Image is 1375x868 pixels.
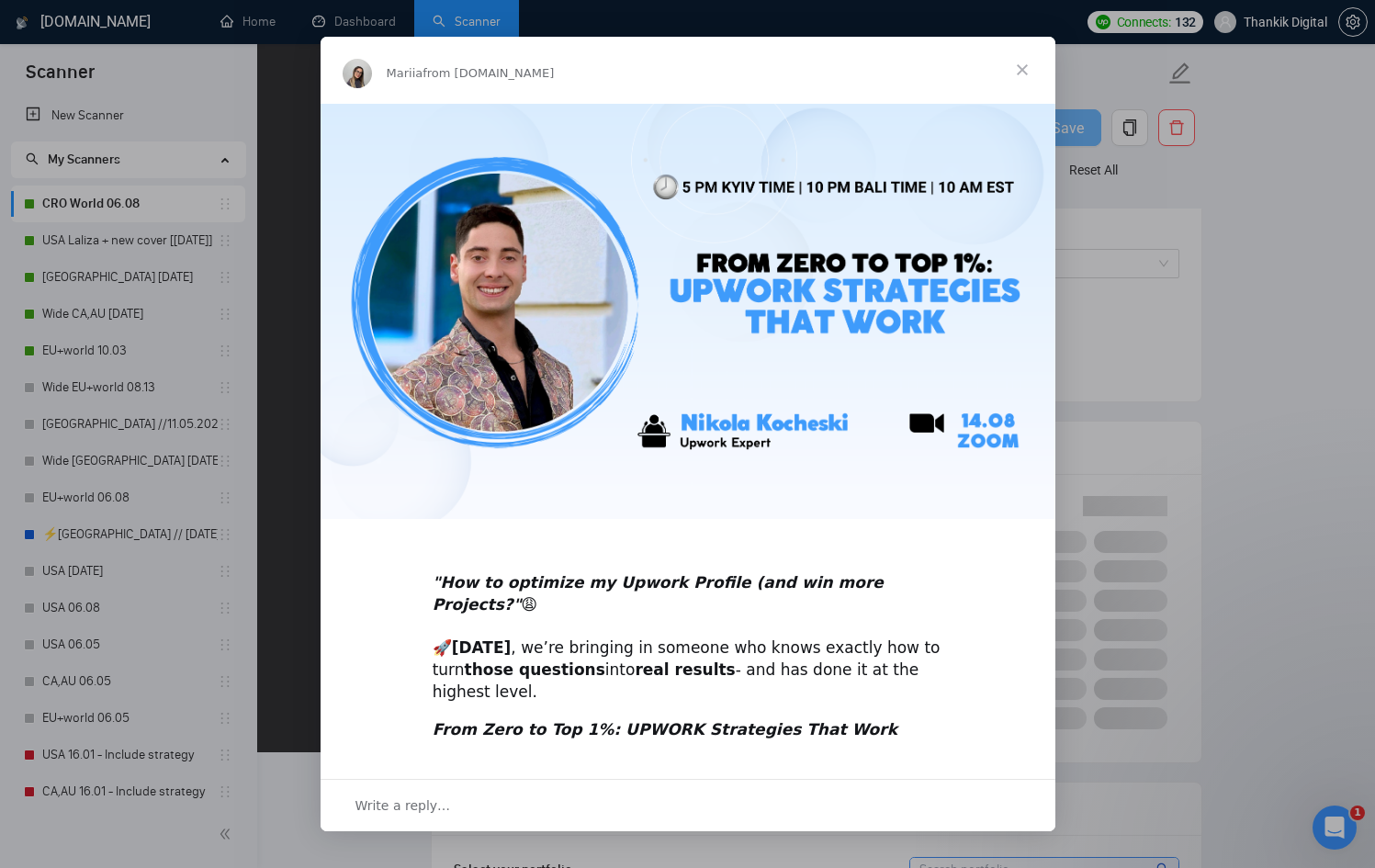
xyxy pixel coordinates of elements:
[433,550,943,704] div: 🚀 , we’re bringing in someone who knows exactly how to turn into - and has done it at the highest...
[423,66,554,80] span: from [DOMAIN_NAME]
[506,763,651,782] b: [PERSON_NAME]
[343,59,372,88] img: Profile image for Mariia
[433,720,897,738] i: From Zero to Top 1%: UPWORK Strategies That Work
[452,638,512,657] b: [DATE]
[387,66,423,80] span: Mariia
[433,573,884,614] i: "How to optimize my Upwork Profile (and win more Projects?"
[321,779,1055,831] div: Open conversation and reply
[501,763,659,782] i: –
[465,660,605,679] b: those questions
[433,573,884,614] b: 😩
[635,660,735,679] b: real results
[355,794,451,817] span: Write a reply…
[989,37,1055,103] span: Close
[433,719,943,806] div: Speaker: #1 Ranked Upwork Expert, helping agencies & freelancers land jobs with ease.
